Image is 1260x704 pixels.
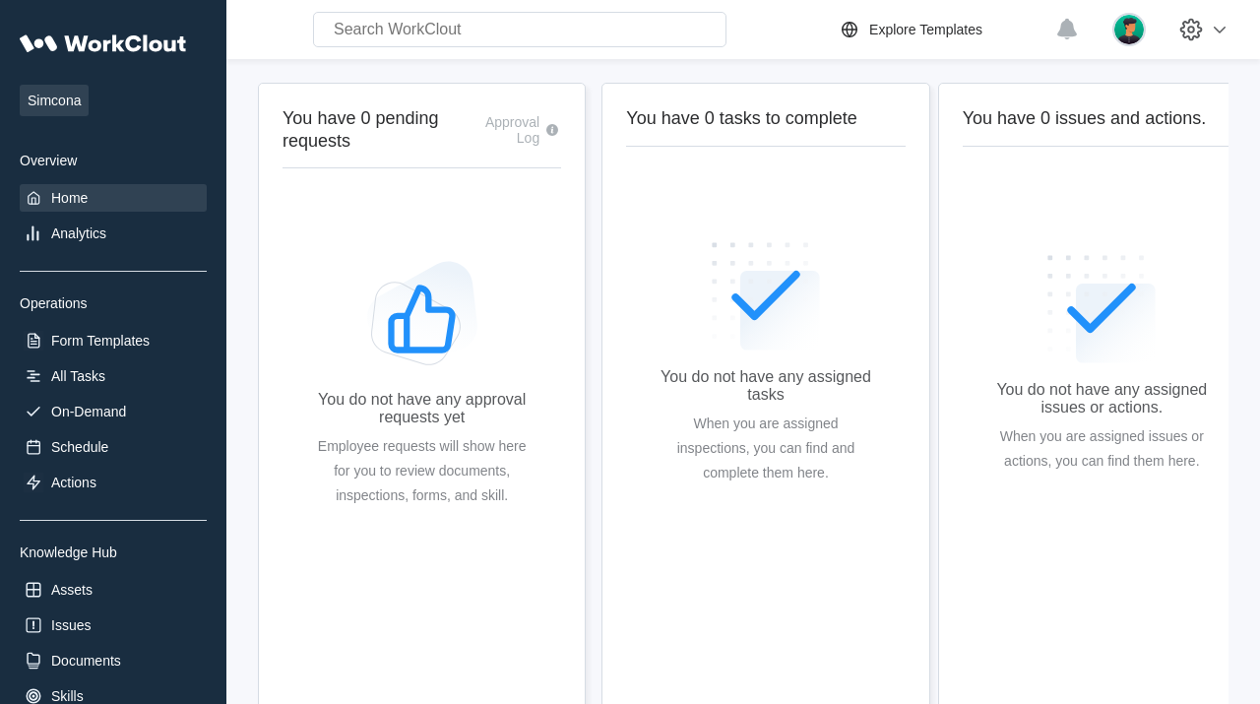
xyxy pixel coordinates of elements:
div: You do not have any approval requests yet [314,391,530,426]
div: Employee requests will show here for you to review documents, inspections, forms, and skill. [314,434,530,508]
div: When you are assigned issues or actions, you can find them here. [994,424,1210,474]
div: Knowledge Hub [20,544,207,560]
a: Explore Templates [838,18,1045,41]
div: Schedule [51,439,108,455]
div: Approval Log [472,114,539,146]
a: Schedule [20,433,207,461]
div: All Tasks [51,368,105,384]
div: You do not have any assigned tasks [658,368,873,404]
a: All Tasks [20,362,207,390]
h2: You have 0 pending requests [283,107,472,152]
a: On-Demand [20,398,207,425]
a: Issues [20,611,207,639]
div: Operations [20,295,207,311]
a: Form Templates [20,327,207,354]
div: Overview [20,153,207,168]
div: When you are assigned inspections, you can find and complete them here. [658,412,873,485]
div: Form Templates [51,333,150,349]
div: On-Demand [51,404,126,419]
a: Documents [20,647,207,674]
span: Simcona [20,85,89,116]
input: Search WorkClout [313,12,726,47]
div: Analytics [51,225,106,241]
img: user.png [1112,13,1146,46]
h2: You have 0 tasks to complete [626,107,905,130]
div: Issues [51,617,91,633]
a: Actions [20,469,207,496]
div: Home [51,190,88,206]
div: Documents [51,653,121,669]
a: Home [20,184,207,212]
div: Explore Templates [869,22,982,37]
a: Analytics [20,220,207,247]
div: Actions [51,475,96,490]
h2: You have 0 issues and actions. [963,107,1241,130]
div: You do not have any assigned issues or actions. [994,381,1210,416]
a: Assets [20,576,207,604]
div: Assets [51,582,93,598]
